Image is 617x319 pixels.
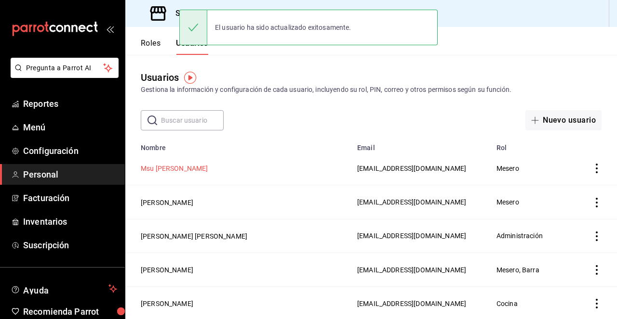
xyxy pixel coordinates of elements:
span: Reportes [23,97,117,110]
button: actions [592,231,602,241]
span: Mesero, Barra [496,266,539,274]
button: [PERSON_NAME] [141,265,193,275]
span: Cocina [496,300,518,307]
span: [EMAIL_ADDRESS][DOMAIN_NAME] [357,165,466,172]
img: Tooltip marker [184,72,196,84]
button: Roles [141,38,161,55]
span: [EMAIL_ADDRESS][DOMAIN_NAME] [357,266,466,274]
span: [EMAIL_ADDRESS][DOMAIN_NAME] [357,232,466,240]
button: Msu [PERSON_NAME] [141,164,208,173]
button: actions [592,198,602,207]
div: Usuarios [141,70,179,85]
button: [PERSON_NAME] [PERSON_NAME] [141,231,247,241]
th: Email [351,138,491,152]
span: [EMAIL_ADDRESS][DOMAIN_NAME] [357,300,466,307]
button: [PERSON_NAME] [141,299,193,308]
div: El usuario ha sido actualizado exitosamente. [207,17,359,38]
th: Rol [491,138,577,152]
input: Buscar usuario [161,111,224,130]
span: Pregunta a Parrot AI [26,63,104,73]
button: [PERSON_NAME] [141,198,193,207]
span: Recomienda Parrot [23,305,117,318]
button: open_drawer_menu [106,25,114,33]
button: Nuevo usuario [525,110,602,130]
span: Administración [496,232,543,240]
span: [EMAIL_ADDRESS][DOMAIN_NAME] [357,198,466,206]
button: Usuarios [176,38,208,55]
span: Mesero [496,198,519,206]
div: navigation tabs [141,38,208,55]
span: Suscripción [23,239,117,252]
span: Facturación [23,191,117,204]
h3: Sucursal: El nido de las ninfas (CDMX) [168,8,310,19]
button: actions [592,265,602,275]
button: actions [592,299,602,308]
span: Menú [23,121,117,134]
div: Gestiona la información y configuración de cada usuario, incluyendo su rol, PIN, correo y otros p... [141,85,602,95]
span: Configuración [23,144,117,157]
button: Pregunta a Parrot AI [11,58,119,78]
button: actions [592,164,602,173]
span: Inventarios [23,215,117,228]
span: Personal [23,168,117,181]
span: Ayuda [23,283,105,294]
span: Mesero [496,165,519,172]
a: Pregunta a Parrot AI [7,70,119,80]
th: Nombre [125,138,351,152]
